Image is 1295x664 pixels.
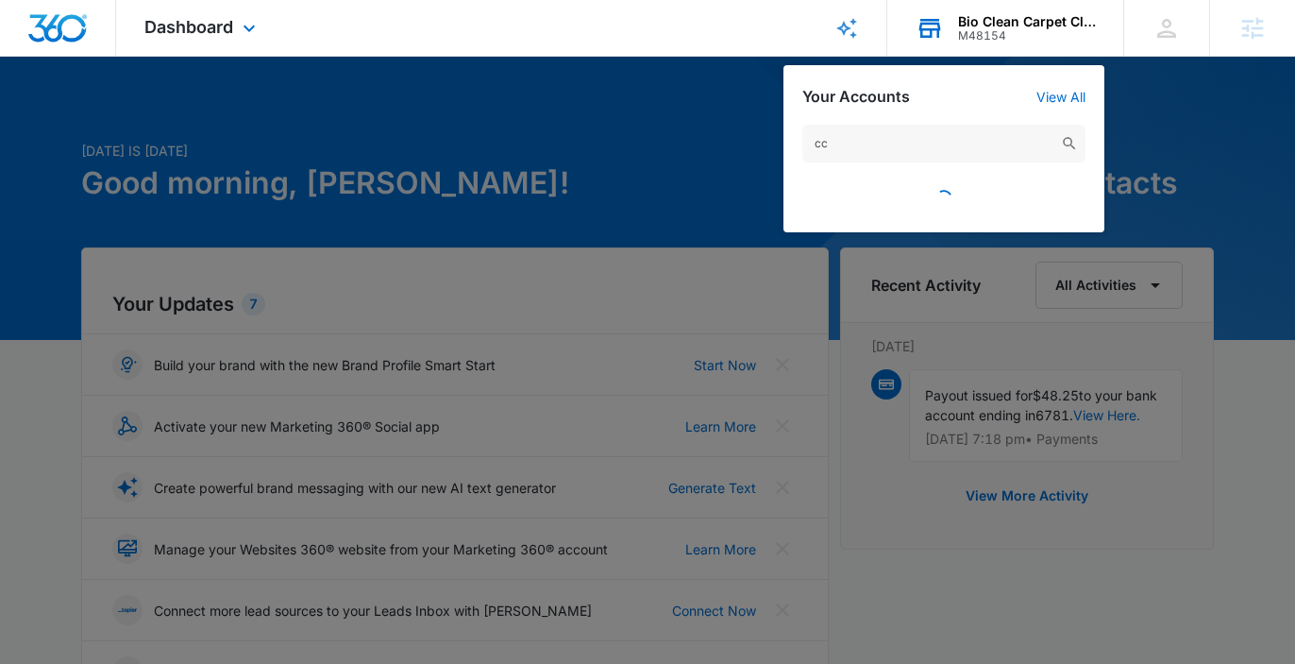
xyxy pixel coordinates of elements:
[958,14,1096,29] div: account name
[1036,89,1085,105] a: View All
[958,29,1096,43] div: account id
[144,17,233,37] span: Dashboard
[802,88,910,106] h2: Your Accounts
[802,125,1085,162] input: Search Accounts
